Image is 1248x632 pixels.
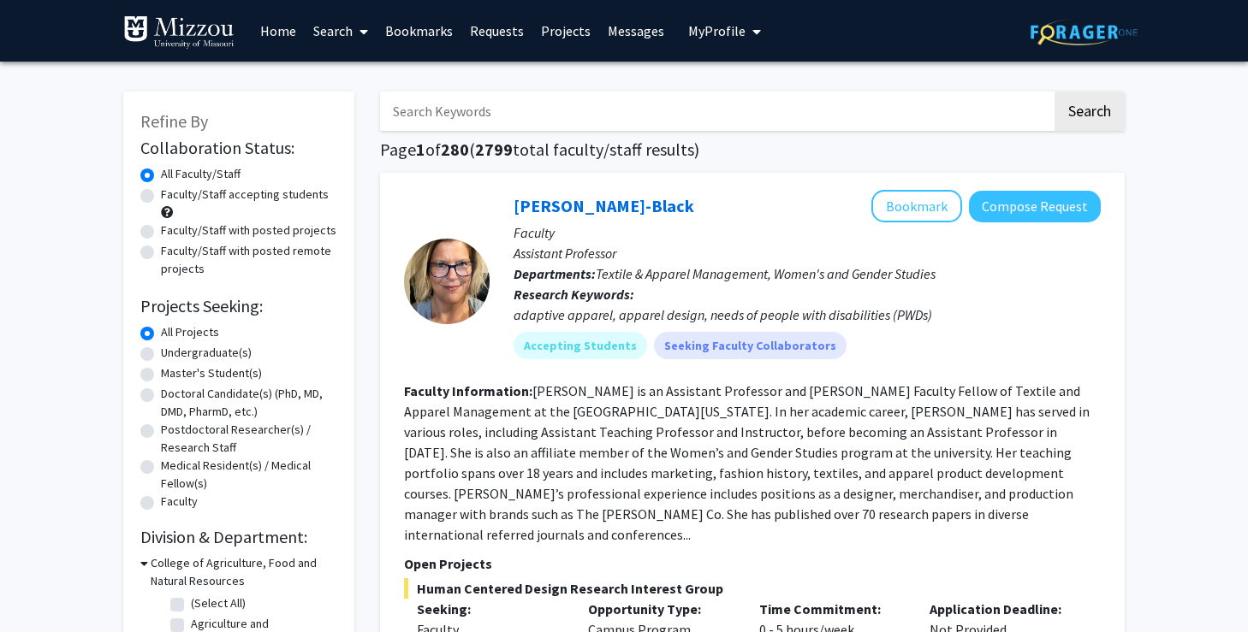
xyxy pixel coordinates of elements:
[759,599,905,619] p: Time Commitment:
[161,344,252,362] label: Undergraduate(s)
[305,1,377,61] a: Search
[1031,19,1138,45] img: ForagerOne Logo
[161,242,337,278] label: Faculty/Staff with posted remote projects
[404,382,532,399] b: Faculty Information:
[654,332,847,359] mat-chip: Seeking Faculty Collaborators
[404,553,1101,574] p: Open Projects
[13,555,73,619] iframe: Chat
[969,191,1101,222] button: Compose Request to Kerri McBee-Black
[161,421,337,457] label: Postdoctoral Researcher(s) / Research Staff
[514,332,647,359] mat-chip: Accepting Students
[588,599,734,619] p: Opportunity Type:
[475,139,513,160] span: 2799
[140,527,337,547] h2: Division & Department:
[532,1,599,61] a: Projects
[252,1,305,61] a: Home
[161,186,329,204] label: Faculty/Staff accepting students
[417,599,562,619] p: Seeking:
[871,190,962,222] button: Add Kerri McBee-Black to Bookmarks
[404,382,1090,543] fg-read-more: [PERSON_NAME] is an Assistant Professor and [PERSON_NAME] Faculty Fellow of Textile and Apparel M...
[461,1,532,61] a: Requests
[514,195,694,216] a: [PERSON_NAME]-Black
[140,138,337,158] h2: Collaboration Status:
[140,110,208,132] span: Refine By
[123,15,235,50] img: University of Missouri Logo
[161,165,241,183] label: All Faculty/Staff
[596,265,936,282] span: Textile & Apparel Management, Women's and Gender Studies
[688,22,746,39] span: My Profile
[380,92,1052,131] input: Search Keywords
[377,1,461,61] a: Bookmarks
[514,265,596,282] b: Departments:
[161,385,337,421] label: Doctoral Candidate(s) (PhD, MD, DMD, PharmD, etc.)
[1055,92,1125,131] button: Search
[161,457,337,493] label: Medical Resident(s) / Medical Fellow(s)
[514,243,1101,263] p: Assistant Professor
[151,554,337,590] h3: College of Agriculture, Food and Natural Resources
[191,594,246,612] label: (Select All)
[514,304,1101,325] div: adaptive apparel, apparel design, needs of people with disabilities (PWDs)
[599,1,673,61] a: Messages
[441,139,469,160] span: 280
[161,364,262,382] label: Master's Student(s)
[404,578,1101,599] span: Human Centered Design Research Interest Group
[161,323,219,341] label: All Projects
[161,221,336,239] label: Faculty/Staff with posted projects
[514,222,1101,243] p: Faculty
[514,286,634,303] b: Research Keywords:
[161,493,198,511] label: Faculty
[416,139,425,160] span: 1
[380,139,1125,160] h1: Page of ( total faculty/staff results)
[930,599,1075,619] p: Application Deadline:
[140,296,337,316] h2: Projects Seeking:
